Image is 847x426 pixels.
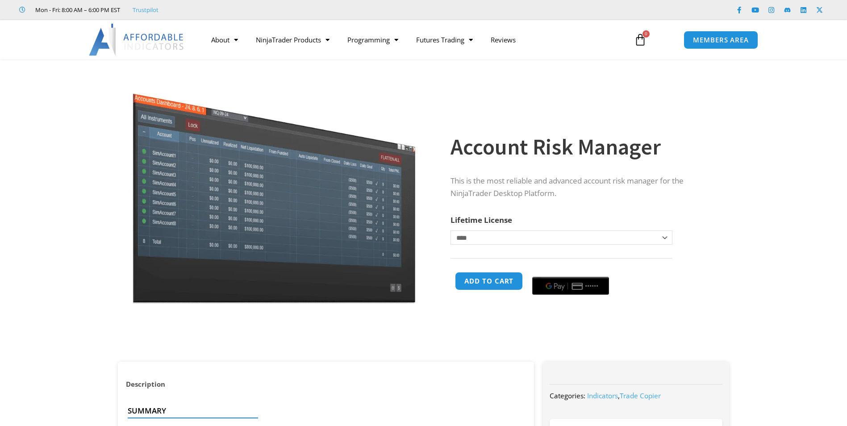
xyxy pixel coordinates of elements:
[482,29,525,50] a: Reviews
[118,376,173,393] a: Description
[451,131,711,163] h1: Account Risk Manager
[247,29,338,50] a: NinjaTrader Products
[550,391,585,400] span: Categories:
[89,24,185,56] img: LogoAI | Affordable Indicators – NinjaTrader
[407,29,482,50] a: Futures Trading
[451,175,711,200] p: This is the most reliable and advanced account risk manager for the NinjaTrader Desktop Platform.
[530,271,611,271] iframe: Secure payment input frame
[585,283,599,289] text: ••••••
[455,272,523,290] button: Add to cart
[621,27,660,53] a: 0
[128,406,517,415] h4: Summary
[202,29,247,50] a: About
[133,4,159,15] a: Trustpilot
[451,215,512,225] label: Lifetime License
[693,37,749,43] span: MEMBERS AREA
[338,29,407,50] a: Programming
[684,31,758,49] a: MEMBERS AREA
[587,391,618,400] a: Indicators
[532,277,609,295] button: Buy with GPay
[202,29,624,50] nav: Menu
[643,30,650,38] span: 0
[620,391,661,400] a: Trade Copier
[130,75,417,304] img: Screenshot 2024-08-26 15462845454 | Affordable Indicators – NinjaTrader
[33,4,120,15] span: Mon - Fri: 8:00 AM – 6:00 PM EST
[587,391,661,400] span: ,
